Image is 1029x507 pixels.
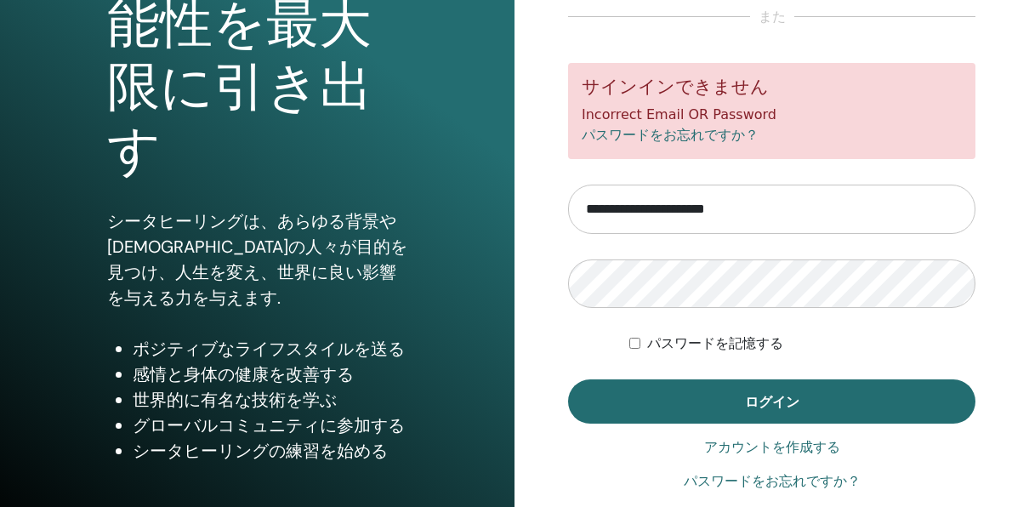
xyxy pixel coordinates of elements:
li: 感情と身体の健康を改善する [133,362,407,387]
p: シータヒーリングは、あらゆる背景や[DEMOGRAPHIC_DATA]の人々が目的を見つけ、人生を変え、世界に良い影響を与える力を与えます. [107,208,407,310]
li: 世界的に有名な技術を学ぶ [133,387,407,413]
span: ログイン [745,393,799,411]
button: ログイン [568,379,975,424]
a: アカウントを作成する [704,437,840,458]
div: Keep me authenticated indefinitely or until I manually logout [629,333,975,354]
a: パスワードをお忘れですか？ [684,471,861,492]
li: シータヒーリングの練習を始める [133,438,407,464]
li: グローバルコミュニティに参加する [133,413,407,438]
li: ポジティブなライフスタイルを送る [133,336,407,362]
a: パスワードをお忘れですか？ [582,127,759,143]
div: Incorrect Email OR Password [568,63,975,159]
span: また [750,7,794,27]
label: パスワードを記憶する [647,333,783,354]
h5: サインインできません [582,77,962,98]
